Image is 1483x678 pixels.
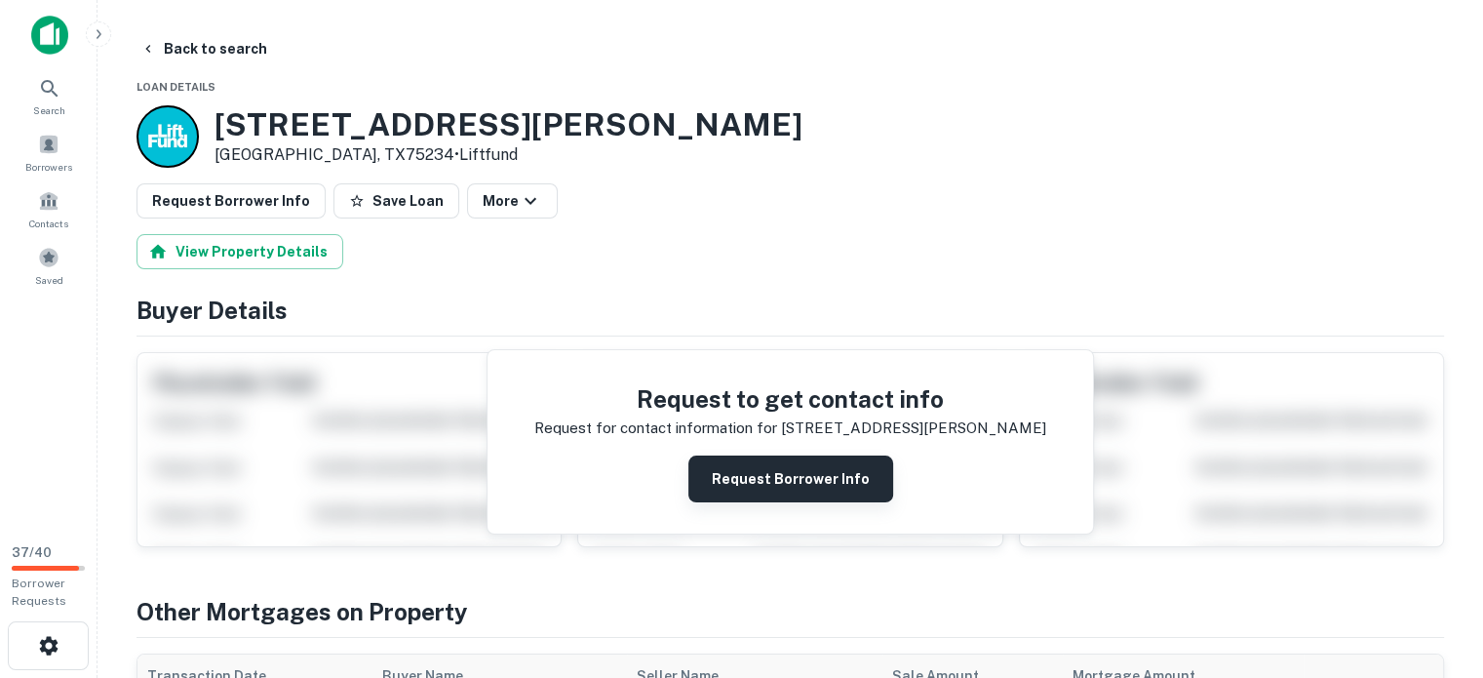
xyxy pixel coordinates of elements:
[137,183,326,219] button: Request Borrower Info
[12,545,52,560] span: 37 / 40
[29,216,68,231] span: Contacts
[215,143,802,167] p: [GEOGRAPHIC_DATA], TX75234 •
[6,69,92,122] a: Search
[137,594,1444,629] h4: Other Mortgages on Property
[6,126,92,179] a: Borrowers
[1385,522,1483,616] iframe: Chat Widget
[333,183,459,219] button: Save Loan
[467,183,558,219] button: More
[31,16,68,55] img: capitalize-icon.png
[137,293,1444,328] h4: Buyer Details
[781,417,1046,440] p: [STREET_ADDRESS][PERSON_NAME]
[133,31,275,66] button: Back to search
[6,239,92,292] a: Saved
[137,81,215,93] span: Loan Details
[534,381,1046,417] h4: Request to get contact info
[137,234,343,269] button: View Property Details
[12,577,66,608] span: Borrower Requests
[6,182,92,235] a: Contacts
[215,106,802,143] h3: [STREET_ADDRESS][PERSON_NAME]
[25,159,72,175] span: Borrowers
[534,417,777,440] p: Request for contact information for
[688,456,893,502] button: Request Borrower Info
[35,272,63,288] span: Saved
[33,102,65,118] span: Search
[459,145,518,164] a: Liftfund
